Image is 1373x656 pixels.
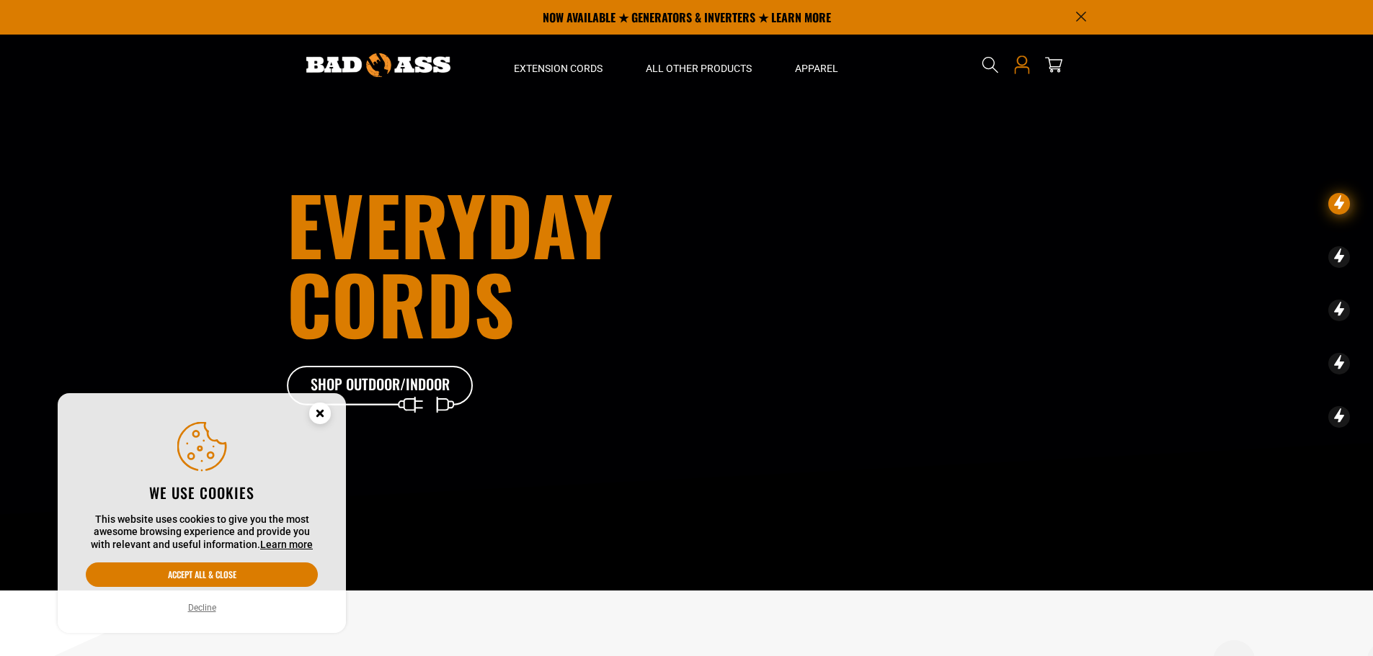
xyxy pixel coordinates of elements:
[86,483,318,502] h2: We use cookies
[795,62,838,75] span: Apparel
[287,366,474,406] a: Shop Outdoor/Indoor
[492,35,624,95] summary: Extension Cords
[306,53,450,77] img: Bad Ass Extension Cords
[514,62,603,75] span: Extension Cords
[646,62,752,75] span: All Other Products
[287,184,767,343] h1: Everyday cords
[624,35,773,95] summary: All Other Products
[58,393,346,634] aside: Cookie Consent
[260,539,313,550] a: Learn more
[86,562,318,587] button: Accept all & close
[184,601,221,615] button: Decline
[979,53,1002,76] summary: Search
[86,513,318,552] p: This website uses cookies to give you the most awesome browsing experience and provide you with r...
[773,35,860,95] summary: Apparel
